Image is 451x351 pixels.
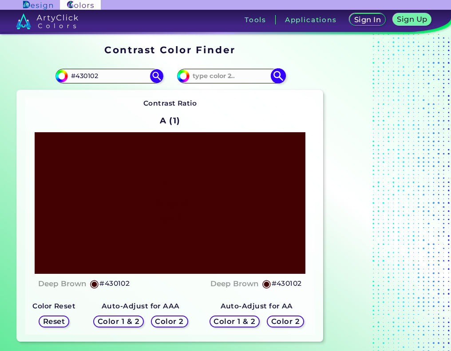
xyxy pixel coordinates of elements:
[99,318,137,325] h5: Color 1 & 2
[262,278,272,289] h5: ◉
[210,277,259,290] h4: Deep Brown
[245,16,266,23] h3: Tools
[16,13,79,29] img: logo_artyclick_colors_white.svg
[190,70,272,82] input: type color 2..
[150,69,163,83] img: icon search
[156,111,185,130] h2: A (1)
[272,278,302,289] h5: #430102
[102,302,180,310] strong: Auto-Adjust for AAA
[90,278,99,289] h5: ◉
[273,318,298,325] h5: Color 2
[285,16,337,23] h3: Applications
[270,68,286,84] img: icon search
[351,14,384,25] a: Sign In
[150,197,190,210] h1: Title ✗
[23,1,53,9] img: ArtyClick Design logo
[216,318,253,325] h5: Color 1 & 2
[143,99,197,107] strong: Contrast Ratio
[44,318,64,325] h5: Reset
[221,302,293,310] strong: Auto-Adjust for AA
[399,16,426,23] h5: Sign Up
[32,302,75,310] strong: Color Reset
[104,43,235,56] h1: Contrast Color Finder
[356,16,380,23] h5: Sign In
[158,212,182,225] h4: Text ✗
[157,318,182,325] h5: Color 2
[68,70,150,82] input: type color 1..
[99,278,130,289] h5: #430102
[395,14,430,25] a: Sign Up
[38,277,87,290] h4: Deep Brown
